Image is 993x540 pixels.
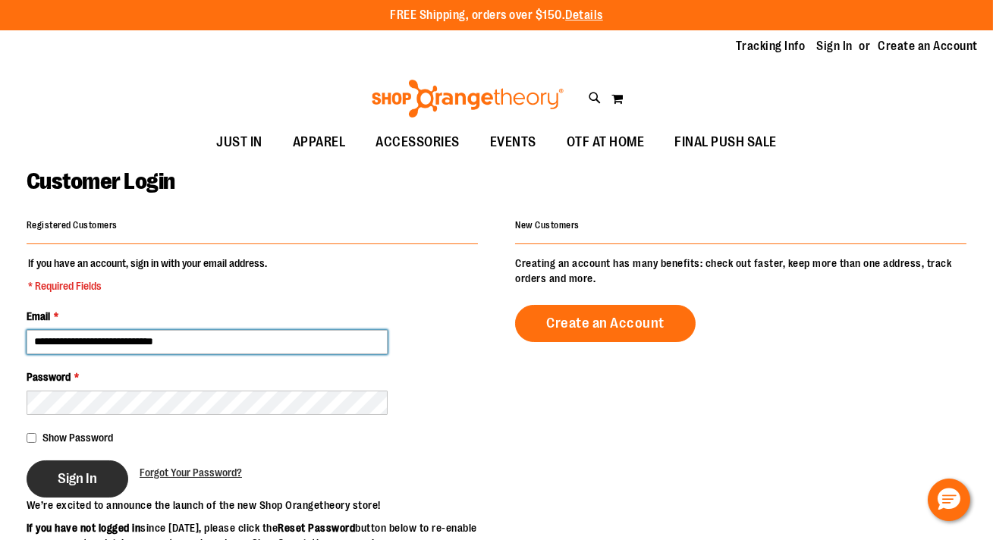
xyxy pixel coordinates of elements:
span: APPAREL [293,125,346,159]
span: Show Password [42,432,113,444]
p: Creating an account has many benefits: check out faster, keep more than one address, track orders... [515,256,966,286]
button: Hello, have a question? Let’s chat. [928,479,970,521]
a: FINAL PUSH SALE [659,125,792,160]
a: APPAREL [278,125,361,160]
a: Sign In [817,38,853,55]
span: OTF AT HOME [567,125,645,159]
a: JUST IN [201,125,278,160]
a: EVENTS [475,125,551,160]
strong: Reset Password [278,522,356,534]
span: Email [27,310,50,322]
a: Details [565,8,603,22]
button: Sign In [27,460,128,498]
span: * Required Fields [28,278,267,294]
p: FREE Shipping, orders over $150. [390,7,603,24]
span: Password [27,371,71,383]
span: Customer Login [27,168,175,194]
strong: Registered Customers [27,220,118,231]
p: We’re excited to announce the launch of the new Shop Orangetheory store! [27,498,497,513]
a: Tracking Info [736,38,806,55]
span: Forgot Your Password? [140,466,242,479]
span: FINAL PUSH SALE [674,125,777,159]
a: Forgot Your Password? [140,465,242,480]
img: Shop Orangetheory [369,80,566,118]
span: ACCESSORIES [376,125,460,159]
span: Create an Account [546,315,665,331]
a: ACCESSORIES [360,125,475,160]
span: EVENTS [490,125,536,159]
a: OTF AT HOME [551,125,660,160]
a: Create an Account [878,38,979,55]
strong: If you have not logged in [27,522,141,534]
legend: If you have an account, sign in with your email address. [27,256,269,294]
a: Create an Account [515,305,696,342]
span: JUST IN [216,125,262,159]
span: Sign In [58,470,97,487]
strong: New Customers [515,220,580,231]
